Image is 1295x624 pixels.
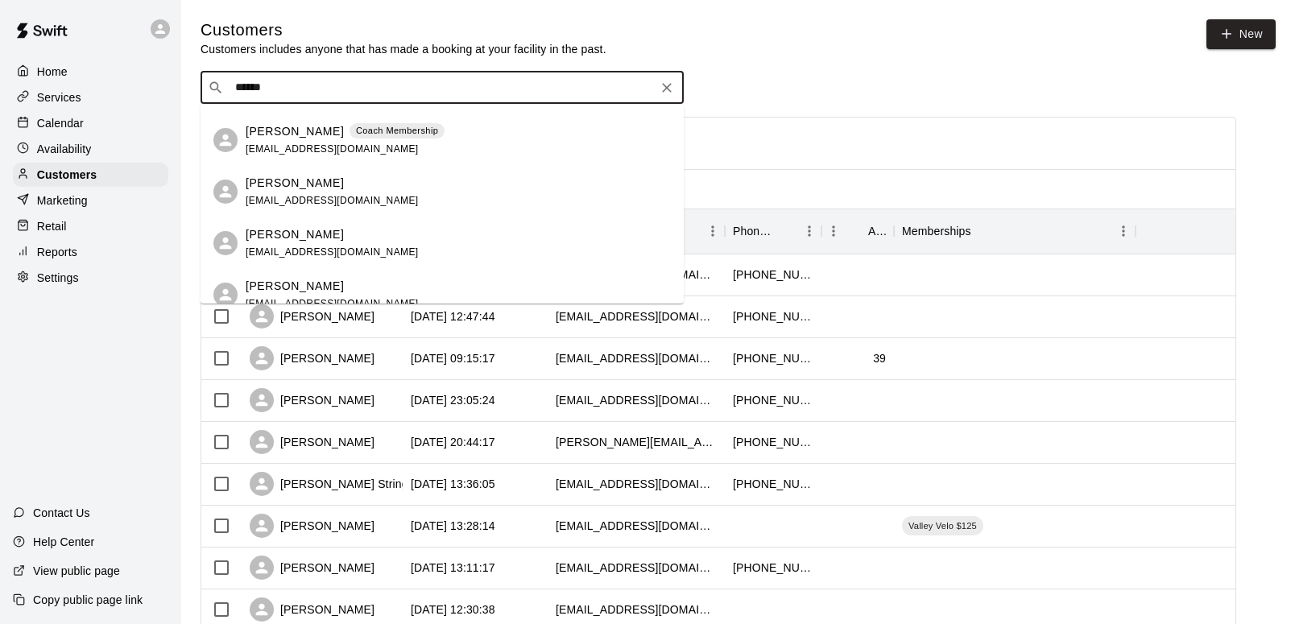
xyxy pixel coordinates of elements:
div: +18186139980 [733,308,813,324]
span: [EMAIL_ADDRESS][DOMAIN_NAME] [246,246,419,258]
div: Search customers by name or email [201,72,684,104]
div: 2025-08-10 23:05:24 [411,392,495,408]
div: Julian Slater [213,180,238,204]
p: Calendar [37,115,84,131]
div: julian marquez [213,283,238,307]
p: Marketing [37,192,88,209]
div: Age [868,209,886,254]
div: Phone Number [733,209,775,254]
div: +16175129583 [733,476,813,492]
div: 2025-08-10 13:11:17 [411,560,495,576]
p: [PERSON_NAME] [246,278,344,295]
div: greg@annie-campbell.com [556,434,717,450]
div: [PERSON_NAME] [250,514,374,538]
div: Memberships [902,209,971,254]
button: Clear [656,76,678,99]
div: 2025-08-11 09:15:17 [411,350,495,366]
button: Sort [971,220,994,242]
p: Availability [37,141,92,157]
p: Reports [37,244,77,260]
div: Julian Harris [213,128,238,152]
button: Menu [1111,219,1136,243]
button: Menu [821,219,846,243]
div: 2025-08-11 12:47:44 [411,308,495,324]
div: Valley Velo $125 [902,516,983,535]
span: [EMAIL_ADDRESS][DOMAIN_NAME] [246,143,419,155]
span: Valley Velo $125 [902,519,983,532]
div: Phone Number [725,209,821,254]
p: Coach Membership [356,124,438,138]
p: Retail [37,218,67,234]
p: [PERSON_NAME] [246,175,344,192]
a: Availability [13,137,168,161]
button: Menu [797,219,821,243]
div: +16083472202 [733,267,813,283]
div: +13109107276 [733,350,813,366]
span: [EMAIL_ADDRESS][DOMAIN_NAME] [246,298,419,309]
p: Customers includes anyone that has made a booking at your facility in the past. [201,41,606,57]
div: robpaco1966@gmail.com [556,518,717,534]
div: 2025-08-10 12:30:38 [411,601,495,618]
button: Sort [775,220,797,242]
div: [PERSON_NAME] [250,388,374,412]
p: Services [37,89,81,105]
button: Sort [846,220,868,242]
p: Contact Us [33,505,90,521]
a: New [1206,19,1276,49]
a: Home [13,60,168,84]
h5: Customers [201,19,606,41]
p: [PERSON_NAME] [246,123,344,140]
div: Email [548,209,725,254]
a: Customers [13,163,168,187]
div: oscarortiz9@gmail.com [556,560,717,576]
div: 2025-08-10 20:44:17 [411,434,495,450]
div: [PERSON_NAME] String [250,472,408,496]
div: [PERSON_NAME] [250,556,374,580]
div: [PERSON_NAME] [250,304,374,329]
div: [PERSON_NAME] [250,597,374,622]
a: Settings [13,266,168,290]
a: Retail [13,214,168,238]
p: Copy public page link [33,592,143,608]
div: [PERSON_NAME] [250,346,374,370]
a: Reports [13,240,168,264]
div: 2025-08-10 13:28:14 [411,518,495,534]
div: +18186327578 [733,560,813,576]
div: christstopheriangarcia23@gmail.com [556,601,717,618]
div: +19175534668 [733,434,813,450]
p: [PERSON_NAME] [246,226,344,243]
a: Services [13,85,168,110]
div: juliana fuentes [213,231,238,255]
p: Settings [37,270,79,286]
div: mikealam75@gmail.com [556,392,717,408]
div: 2025-08-10 13:36:05 [411,476,495,492]
button: Menu [701,219,725,243]
a: Marketing [13,188,168,213]
div: 39 [873,350,886,366]
a: Calendar [13,111,168,135]
div: galitlerman@gmail.com [556,308,717,324]
div: Memberships [894,209,1136,254]
p: Home [37,64,68,80]
div: Age [821,209,894,254]
div: jll723@yahoo.com [556,350,717,366]
div: [PERSON_NAME] [250,430,374,454]
p: View public page [33,563,120,579]
p: Customers [37,167,97,183]
span: [EMAIL_ADDRESS][DOMAIN_NAME] [246,195,419,206]
p: Help Center [33,534,94,550]
div: +13232700614 [733,392,813,408]
div: jestring@gmail.com [556,476,717,492]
